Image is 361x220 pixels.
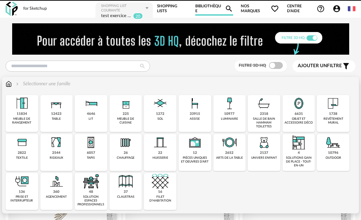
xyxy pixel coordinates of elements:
div: 2544 [52,151,60,155]
div: 26 [124,151,128,155]
span: Filtre 3D HQ [239,63,266,68]
sup: 20 [133,13,143,19]
div: meuble de cuisine [112,117,140,125]
div: 6057 [87,151,95,155]
div: 6631 [295,112,303,116]
div: 2318 [260,112,268,116]
img: Rideaux.png [48,134,65,151]
div: revêtement mural [319,117,347,125]
div: objet et accessoire déco [285,117,313,125]
div: 225 [123,112,129,116]
img: UniversEnfant.png [256,134,272,151]
img: Rangement.png [117,95,134,112]
img: Outdoor.png [325,134,342,151]
span: Account Circle icon [333,5,344,13]
span: filtre [298,63,342,69]
div: 2822 [18,151,26,155]
img: Literie.png [83,95,99,112]
img: svg+xml;base64,PHN2ZyB3aWR0aD0iMTYiIGhlaWdodD0iMTYiIHZpZXdCb3g9IjAgMCAxNiAxNiIgZmlsbD0ibm9uZSIgeG... [15,80,20,87]
span: Heart Outline icon [271,5,279,13]
img: FILTRE%20HQ%20NEW_V1%20(4).gif [12,23,349,55]
div: 48 [89,190,93,194]
div: agencement [46,195,67,199]
div: 37 [124,190,128,194]
img: Tapis.png [83,134,99,151]
div: 12423 [51,112,61,116]
img: Papier%20peint.png [325,95,342,112]
div: Sélectionner une famille [15,80,71,87]
img: Miroir.png [290,95,307,112]
div: 1272 [156,112,164,116]
div: 2652 [225,151,233,155]
img: OXP [6,2,18,16]
img: Radiateur.png [117,134,134,151]
img: Luminaire.png [221,95,238,112]
div: 4 [298,151,300,155]
div: 10977 [224,112,235,116]
img: Table.png [48,95,65,112]
div: 136 [19,190,25,194]
div: meuble de rangement [8,117,36,125]
img: svg+xml;base64,PHN2ZyB3aWR0aD0iMTYiIGhlaWdodD0iMTciIHZpZXdCb3g9IjAgMCAxNiAxNyIgZmlsbD0ibm9uZSIgeG... [6,80,12,87]
div: salle de bain hammam toilettes [250,117,278,129]
img: Meuble%20de%20rangement.png [14,95,30,112]
div: pièces uniques et oeuvres d'art [181,156,209,164]
div: rideaux [50,156,63,160]
a: Shopping Lists [157,2,188,16]
div: arts de la table [216,156,243,160]
span: Account Circle icon [333,5,341,13]
div: 4646 [87,112,95,116]
img: Assise.png [187,95,203,112]
div: 12 [193,151,197,155]
span: Filter icon [342,62,350,70]
div: 360 [53,190,59,194]
img: Agencement.png [48,173,65,190]
div: textile [16,156,28,160]
div: 22 [158,151,162,155]
div: 10796 [328,151,338,155]
div: 1738 [329,112,337,116]
div: solution espaces professionnels [77,195,105,207]
span: Nos marques [241,2,279,16]
img: ArtTable.png [221,134,238,151]
div: 33915 [190,112,200,116]
div: solutions gain de place - tout-en-un [285,156,313,168]
div: 11834 [17,112,27,116]
div: tapis [87,156,95,160]
div: sol [157,117,163,121]
div: Shopping List courante [101,4,145,13]
img: Textile.png [14,134,30,151]
div: for Sketchup [23,6,47,11]
div: univers enfant [251,156,277,160]
div: filet d'habitation [146,195,174,203]
div: claustras [117,195,134,199]
img: Huiserie.png [152,134,169,151]
div: huisserie [153,156,168,160]
div: prise et interrupteur [8,195,36,203]
button: Ajouter unfiltre Filter icon [293,60,355,72]
div: assise [190,117,200,121]
img: Sol.png [152,95,169,112]
img: Cloison.png [117,173,134,190]
div: 16 [158,190,162,194]
a: BibliothèqueMagnify icon [195,2,233,16]
span: Magnify icon [225,5,233,13]
span: Centre d'aideHelp Circle Outline icon [287,4,325,14]
span: Help Circle Outline icon [317,5,325,13]
div: test exercice Etienne [101,13,132,19]
img: fr [348,5,355,13]
img: PriseInter.png [14,173,30,190]
div: outdoor [326,156,341,160]
img: Salle%20de%20bain.png [256,95,272,112]
div: 2137 [260,151,268,155]
img: ToutEnUn.png [290,134,307,151]
span: Ajouter un [298,63,327,68]
img: filet.png [152,173,169,190]
img: UniqueOeuvre.png [187,134,203,151]
div: table [52,117,61,121]
div: luminaire [221,117,238,121]
div: lit [89,117,93,121]
img: espace-de-travail.png [83,173,99,190]
div: chauffage [117,156,134,160]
